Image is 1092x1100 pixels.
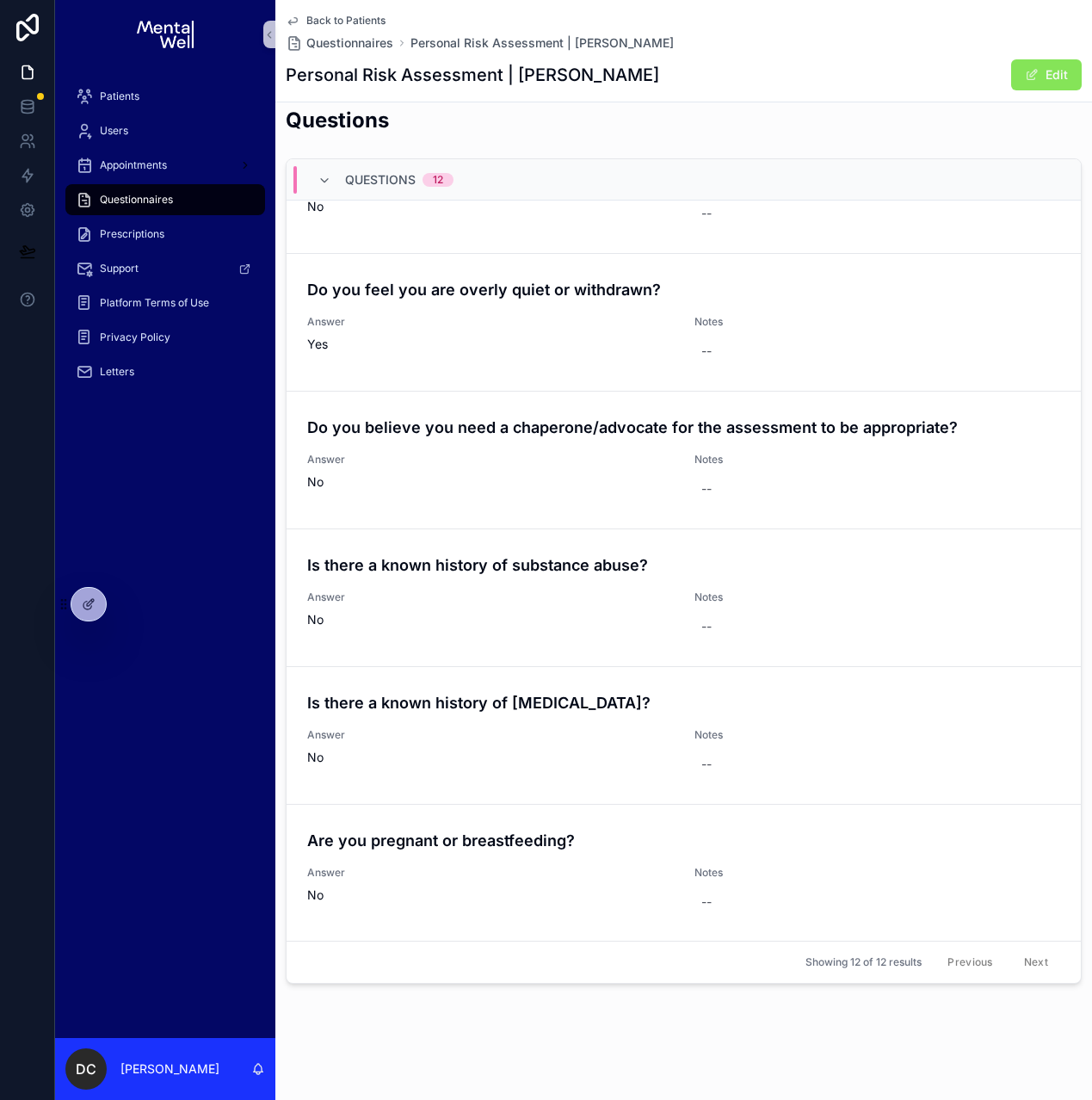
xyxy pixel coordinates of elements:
[100,331,170,344] span: Privacy Policy
[694,866,867,880] span: Notes
[65,115,265,146] a: Users
[433,173,443,187] div: 12
[65,81,265,112] a: Patients
[55,69,275,410] div: scrollable content
[65,356,265,387] a: Letters
[286,106,389,134] h2: Questions
[307,829,1060,852] h4: Are you pregnant or breastfeeding?
[286,63,659,87] h1: Personal Risk Assessment | [PERSON_NAME]
[307,336,674,353] span: Yes
[701,343,712,360] div: --
[701,205,712,222] div: --
[307,691,1060,714] h4: Is there a known history of [MEDICAL_DATA]?
[307,453,674,467] span: Answer
[65,219,265,250] a: Prescriptions
[701,893,712,911] div: --
[307,553,1060,577] h4: Is there a known history of substance abuse?
[100,90,139,103] span: Patients
[307,278,1060,301] h4: Do you feel you are overly quiet or withdrawn?
[100,365,134,379] span: Letters
[694,590,867,604] span: Notes
[805,955,922,969] span: Showing 12 of 12 results
[307,590,674,604] span: Answer
[100,193,173,207] span: Questionnaires
[694,315,867,329] span: Notes
[701,480,712,497] div: --
[307,198,674,215] span: No
[100,262,139,275] span: Support
[307,416,1060,439] h4: Do you believe you need a chaperone/advocate for the assessment to be appropriate?
[65,253,265,284] a: Support
[100,158,167,172] span: Appointments
[307,749,674,766] span: No
[286,14,386,28] a: Back to Patients
[694,453,867,467] span: Notes
[120,1060,219,1078] p: [PERSON_NAME]
[410,34,674,52] a: Personal Risk Assessment | [PERSON_NAME]
[1011,59,1082,90] button: Edit
[100,227,164,241] span: Prescriptions
[65,322,265,353] a: Privacy Policy
[694,728,867,742] span: Notes
[307,728,674,742] span: Answer
[307,887,674,904] span: No
[307,315,674,329] span: Answer
[76,1059,96,1079] span: DC
[701,618,712,635] div: --
[345,171,416,188] span: Questions
[286,34,393,52] a: Questionnaires
[307,866,674,880] span: Answer
[307,611,674,628] span: No
[100,296,209,310] span: Platform Terms of Use
[65,150,265,181] a: Appointments
[701,756,712,773] div: --
[100,124,128,138] span: Users
[306,34,393,52] span: Questionnaires
[137,21,193,48] img: App logo
[306,14,386,28] span: Back to Patients
[307,473,674,491] span: No
[65,287,265,318] a: Platform Terms of Use
[65,184,265,215] a: Questionnaires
